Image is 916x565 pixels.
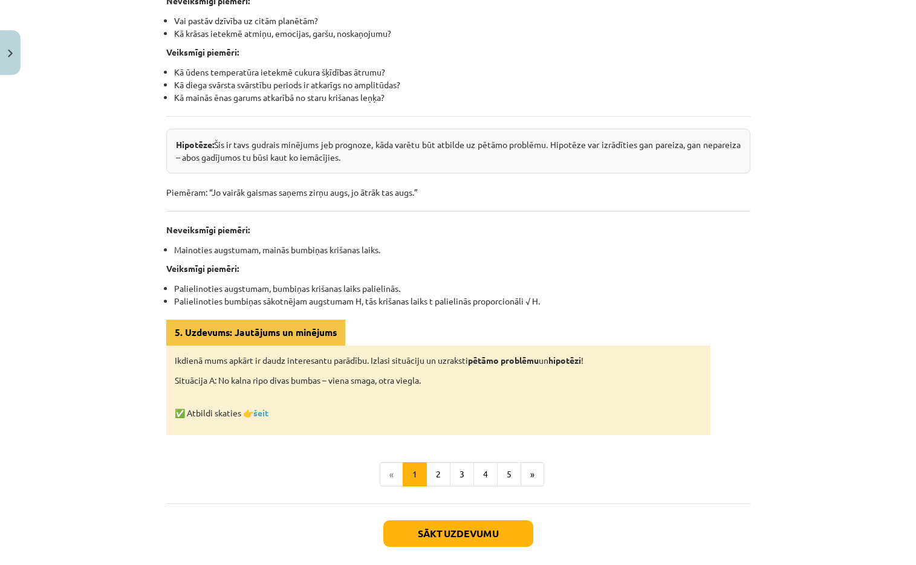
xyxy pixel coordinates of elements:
[253,407,268,418] a: šeit
[497,462,521,486] button: 5
[175,394,702,419] p: ✅ Atbildi skaties 👉
[166,462,750,486] nav: Page navigation example
[521,462,544,486] button: »
[174,295,750,308] li: Palielinoties bumbiņas sākotnējam augstumam H, tās krišanas laiks t palielinās proporcionāli √ H.
[176,139,214,150] strong: Hipotēze:
[383,520,533,547] button: Sākt uzdevumu
[548,355,581,366] strong: hipotēzi
[166,224,250,235] strong: Neveiksmīgi piemēri:
[468,355,539,366] strong: pētāmo problēmu
[174,282,750,295] li: Palielinoties augstumam, bumbiņas krišanas laiks palielinās.
[174,91,750,104] li: Kā mainās ēnas garums atkarībā no staru krišanas leņķa?
[175,354,702,367] p: Ikdienā mums apkārt ir daudz interesantu parādību. Izlasi situāciju un uzraksti un !
[166,263,239,274] strong: Veiksmīgi piemēri:
[174,27,750,40] li: Kā krāsas ietekmē atmiņu, emocijas, garšu, noskaņojumu?
[166,129,750,173] div: Šis ir tavs gudrais minējums jeb prognoze, kāda varētu būt atbilde uz pētāmo problēmu. Hipotēze v...
[174,79,750,91] li: Kā diega svārsta svārstību periods ir atkarīgs no amplitūdas?
[174,244,750,256] li: Mainoties augstumam, mainās bumbiņas krišanas laiks.
[166,47,239,57] strong: Veiksmīgi piemēri:
[166,173,750,199] p: Piemēram: “Jo vairāk gaismas saņems zirņu augs, jo ātrāk tas augs.”
[174,66,750,79] li: Kā ūdens temperatūra ietekmē cukura šķīdības ātrumu?
[174,15,750,27] li: Vai pastāv dzīvība uz citām planētām?
[473,462,498,486] button: 4
[403,462,427,486] button: 1
[175,374,702,387] p: Situācija A: No kalna ripo divas bumbas – viena smaga, otra viegla.
[8,50,13,57] img: icon-close-lesson-0947bae3869378f0d4975bcd49f059093ad1ed9edebbc8119c70593378902aed.svg
[426,462,450,486] button: 2
[450,462,474,486] button: 3
[166,320,345,346] div: 5. Uzdevums: Jautājums un minējums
